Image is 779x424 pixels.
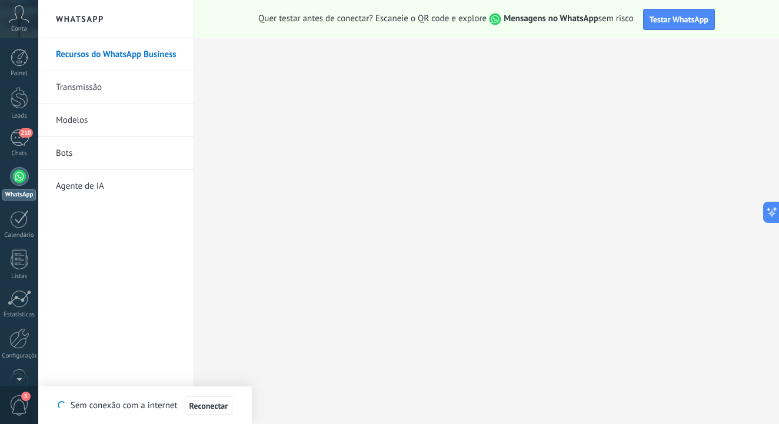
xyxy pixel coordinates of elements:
[38,170,194,202] li: Agente de IA
[56,137,182,170] a: Bots
[56,170,182,203] a: Agente de IA
[56,104,182,137] a: Modelos
[21,392,31,401] span: 5
[56,38,182,71] a: Recursos do WhatsApp Business
[189,402,228,410] span: Reconectar
[11,25,27,33] span: Conta
[38,104,194,137] li: Modelos
[2,311,36,319] div: Estatísticas
[643,9,715,30] button: Testar WhatsApp
[185,396,233,415] button: Reconectar
[56,71,182,104] a: Transmissão
[58,396,232,415] div: Sem conexão com a internet
[2,352,36,360] div: Configurações
[2,232,36,239] div: Calendário
[19,128,32,138] span: 210
[650,14,708,25] span: Testar WhatsApp
[2,112,36,120] div: Leads
[38,38,194,71] li: Recursos do WhatsApp Business
[258,13,634,25] span: Quer testar antes de conectar? Escaneie o QR code e explore sem risco
[2,189,36,201] div: WhatsApp
[2,150,36,158] div: Chats
[2,70,36,78] div: Painel
[38,71,194,104] li: Transmissão
[504,13,598,24] strong: Mensagens no WhatsApp
[2,273,36,281] div: Listas
[38,137,194,170] li: Bots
